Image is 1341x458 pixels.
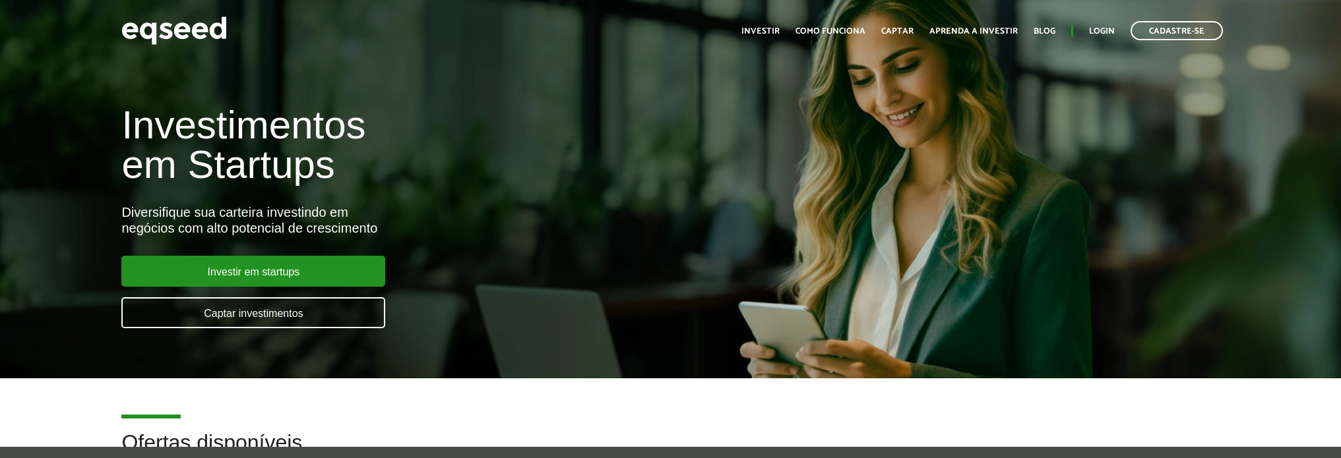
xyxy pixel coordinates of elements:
[1034,27,1055,36] a: Blog
[1089,27,1115,36] a: Login
[121,204,772,236] div: Diversifique sua carteira investindo em negócios com alto potencial de crescimento
[795,27,865,36] a: Como funciona
[1131,21,1223,40] a: Cadastre-se
[121,105,772,185] h1: Investimentos em Startups
[121,13,227,48] img: EqSeed
[741,27,780,36] a: Investir
[121,297,385,328] a: Captar investimentos
[121,256,385,287] a: Investir em startups
[929,27,1018,36] a: Aprenda a investir
[881,27,914,36] a: Captar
